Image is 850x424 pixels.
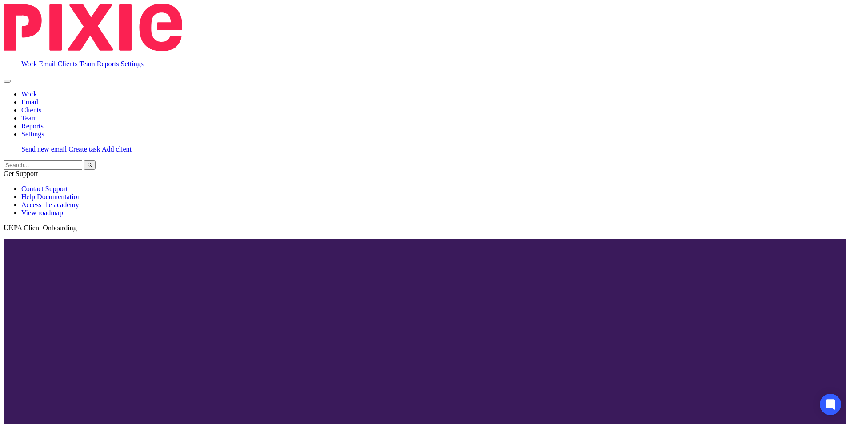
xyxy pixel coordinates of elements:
[121,60,144,68] a: Settings
[21,145,67,153] a: Send new email
[21,185,68,192] a: Contact Support
[21,201,79,208] a: Access the academy
[57,60,77,68] a: Clients
[21,114,37,122] a: Team
[97,60,119,68] a: Reports
[21,60,37,68] a: Work
[21,90,37,98] a: Work
[4,170,38,177] span: Get Support
[21,130,44,138] a: Settings
[21,106,41,114] a: Clients
[4,224,846,232] p: UKPA Client Onboarding
[21,209,63,216] a: View roadmap
[21,193,81,200] a: Help Documentation
[84,160,96,170] button: Search
[21,98,38,106] a: Email
[68,145,100,153] a: Create task
[102,145,132,153] a: Add client
[4,160,82,170] input: Search
[79,60,95,68] a: Team
[4,4,182,51] img: Pixie
[39,60,56,68] a: Email
[21,122,44,130] a: Reports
